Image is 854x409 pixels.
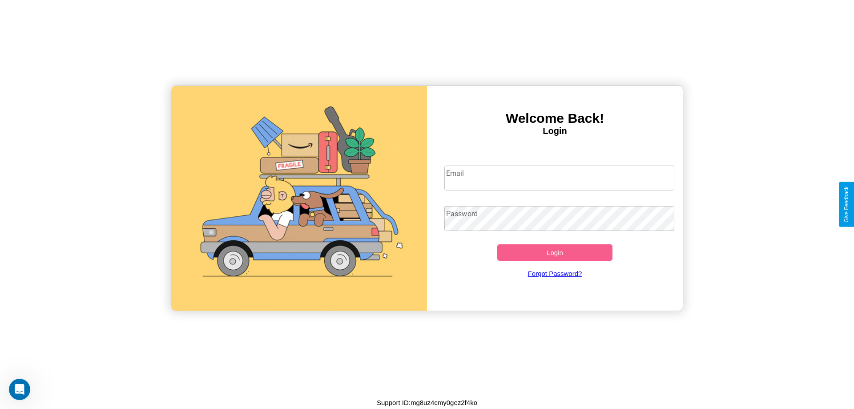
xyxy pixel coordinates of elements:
div: Give Feedback [843,186,850,223]
h4: Login [427,126,683,136]
p: Support ID: mg8uz4cmy0gez2f4ko [377,397,477,409]
a: Forgot Password? [440,261,670,286]
button: Login [497,244,612,261]
iframe: Intercom live chat [9,379,30,400]
img: gif [171,86,427,311]
h3: Welcome Back! [427,111,683,126]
